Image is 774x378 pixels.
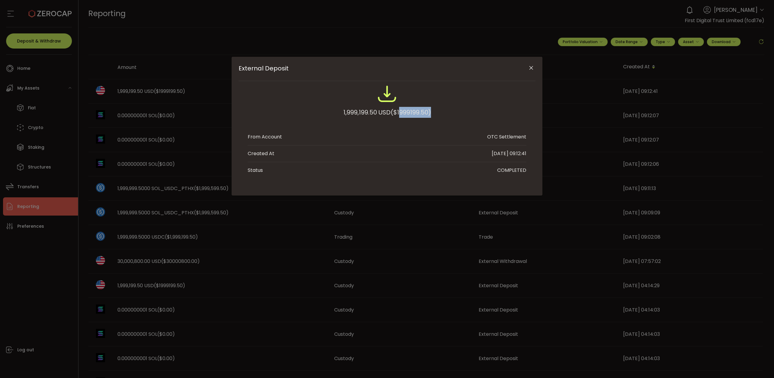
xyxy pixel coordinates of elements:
div: COMPLETED [497,167,526,174]
span: External Deposit [239,65,506,72]
div: 1,999,199.50 USD [343,107,431,118]
div: OTC Settlement [487,133,526,141]
span: ($1999199.50) [391,107,431,118]
iframe: Chat Widget [744,349,774,378]
div: [DATE] 09:12:41 [492,150,526,157]
div: External Deposit [232,57,542,196]
button: Close [526,63,536,73]
div: From Account [248,133,282,141]
div: Status [248,167,263,174]
div: Created At [248,150,274,157]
